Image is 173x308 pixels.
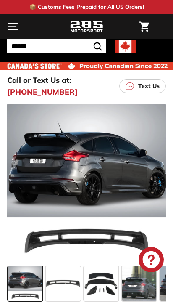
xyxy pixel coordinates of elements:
a: Cart [135,15,153,39]
p: Text Us [138,82,160,90]
a: [PHONE_NUMBER] [7,86,78,98]
inbox-online-store-chat: Shopify online store chat [136,247,166,274]
p: Call or Text Us at: [7,74,71,86]
a: Text Us [119,79,166,93]
img: Logo_285_Motorsport_areodynamics_components [70,20,103,34]
input: Search [7,39,106,53]
p: 📦 Customs Fees Prepaid for All US Orders! [29,3,144,11]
